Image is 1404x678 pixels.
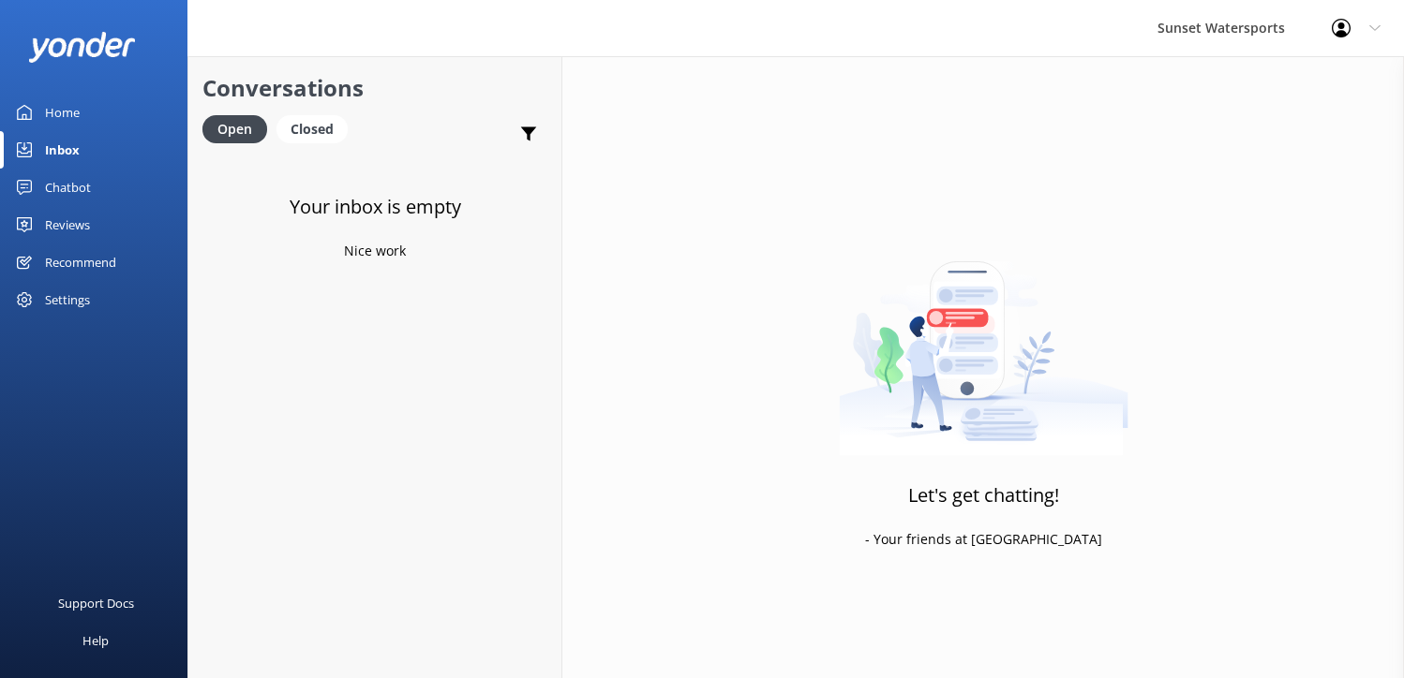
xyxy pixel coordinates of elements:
div: Settings [45,281,90,318]
div: Reviews [45,206,90,243]
img: yonder-white-logo.png [28,32,136,63]
a: Closed [276,118,357,139]
div: Support Docs [58,584,134,622]
div: Chatbot [45,169,91,206]
div: Recommend [45,243,116,281]
div: Inbox [45,131,80,169]
div: Closed [276,115,348,143]
img: artwork of a man stealing a conversation from at giant smartphone [839,222,1128,456]
div: Open [202,115,267,143]
div: Help [82,622,109,659]
h2: Conversations [202,70,547,106]
h3: Your inbox is empty [290,192,461,222]
h3: Let's get chatting! [908,480,1059,510]
p: - Your friends at [GEOGRAPHIC_DATA] [865,529,1102,550]
p: Nice work [344,241,406,261]
a: Open [202,118,276,139]
div: Home [45,94,80,131]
